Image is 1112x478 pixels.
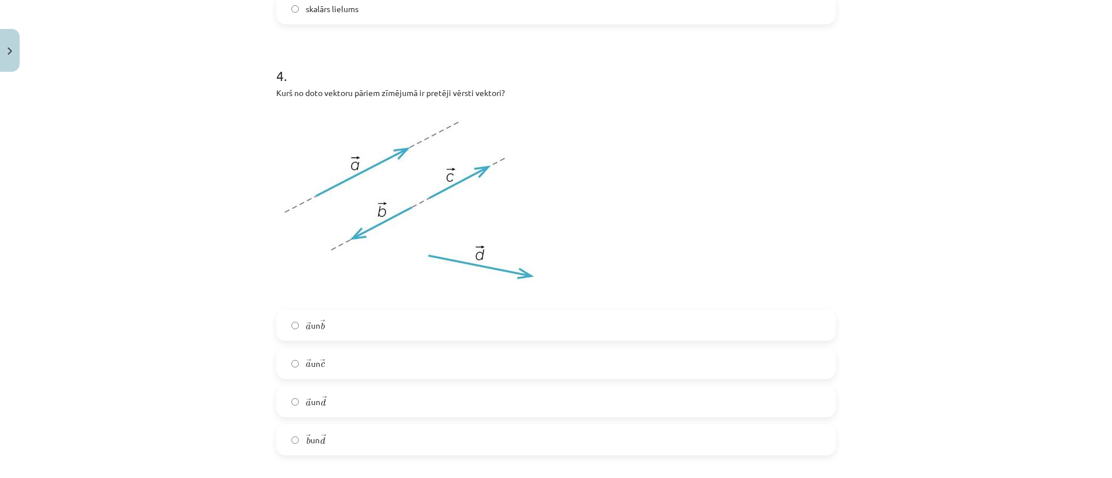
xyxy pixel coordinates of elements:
[291,322,299,329] input: un
[306,400,311,406] span: a
[306,318,325,332] span: un
[291,398,299,406] input: un
[320,319,325,326] span: →
[322,395,327,402] span: →
[291,436,299,444] input: un
[306,433,310,440] span: →
[321,398,326,406] span: d
[306,321,311,328] span: →
[321,322,325,329] span: b
[306,436,310,444] span: b
[306,358,325,370] span: un
[306,359,311,366] span: →
[276,87,836,99] p: Kurš no doto vektoru pāriem zīmējumā ir pretēji vērsti vektori?
[306,324,311,329] span: a
[320,359,325,366] span: →
[8,47,12,55] img: icon-close-lesson-0947bae3869378f0d4975bcd49f059093ad1ed9edebbc8119c70593378902aed.svg
[306,395,327,408] span: un
[306,433,326,446] span: un
[320,436,325,444] span: d
[321,433,326,440] span: →
[291,5,299,13] input: skalārs lielums
[291,360,299,367] input: un
[306,3,359,15] span: skalārs lielums
[321,362,325,367] span: c
[276,47,836,83] h1: 4 .
[306,398,311,405] span: →
[306,362,311,367] span: a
